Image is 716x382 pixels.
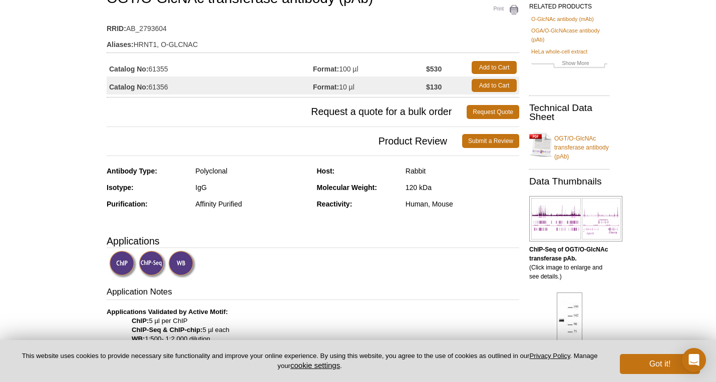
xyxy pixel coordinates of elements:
[107,200,148,208] strong: Purification:
[529,177,609,186] h2: Data Thumbnails
[107,308,228,315] b: Applications Validated by Active Motif:
[317,183,377,191] strong: Molecular Weight:
[107,24,126,33] strong: RRID:
[557,292,582,370] img: OGT/O-GlcNAc transferase antibody (pAb) tested by Western blot.
[132,317,149,324] strong: ChIP:
[317,200,352,208] strong: Reactivity:
[107,134,462,148] span: Product Review
[107,58,313,76] td: 61355
[467,105,519,119] a: Request Quote
[482,4,519,15] a: Print
[406,183,519,192] div: 120 kDa
[531,58,607,70] a: Show More
[462,134,519,148] a: Submit a Review
[132,335,145,342] strong: WB:
[195,199,309,208] div: Affinity Purified
[313,64,339,73] strong: Format:
[531,47,587,56] a: HeLa whole-cell extract
[290,361,340,369] button: cookie settings
[168,250,196,278] img: Western Blot Validated
[529,245,609,281] p: (Click image to enlarge and see details.)
[406,199,519,208] div: Human, Mouse
[313,76,426,94] td: 10 µl
[107,76,313,94] td: 61356
[529,196,622,241] img: OGT/O-GlcNAc transferase antibody (pAb) tested by ChIP-Seq.
[16,351,603,370] p: This website uses cookies to provide necessary site functionality and improve your online experie...
[529,352,570,359] a: Privacy Policy
[107,233,519,248] h3: Applications
[195,183,309,192] div: IgG
[531,14,594,23] a: O-GlcNAc antibody (mAb)
[426,82,442,91] strong: $130
[195,166,309,175] div: Polyclonal
[107,105,467,119] span: Request a quote for a bulk order
[531,26,607,44] a: OGA/O-GlcNAcase antibody (pAb)
[107,40,134,49] strong: Aliases:
[132,326,202,333] strong: ChIP-Seq & ChIP-chip:
[620,354,700,374] button: Got it!
[107,34,519,50] td: HRNT1, O-GLCNAC
[313,82,339,91] strong: Format:
[107,167,157,175] strong: Antibody Type:
[529,103,609,121] h2: Technical Data Sheet
[472,79,517,92] a: Add to Cart
[109,250,137,278] img: ChIP Validated
[109,82,149,91] strong: Catalog No:
[139,250,166,278] img: ChIP-Seq Validated
[472,61,517,74] a: Add to Cart
[529,246,608,262] b: ChIP-Seq of OGT/O-GlcNAc transferase pAb.
[107,183,134,191] strong: Isotype:
[426,64,442,73] strong: $530
[109,64,149,73] strong: Catalog No:
[529,128,609,161] a: OGT/O-GlcNAc transferase antibody (pAb)
[107,286,519,300] h3: Application Notes
[107,18,519,34] td: AB_2793604
[313,58,426,76] td: 100 µl
[107,307,519,343] p: 5 µl per ChIP 5 µl each 1:500- 1:2,000 dilution
[406,166,519,175] div: Rabbit
[317,167,335,175] strong: Host:
[682,348,706,372] div: Open Intercom Messenger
